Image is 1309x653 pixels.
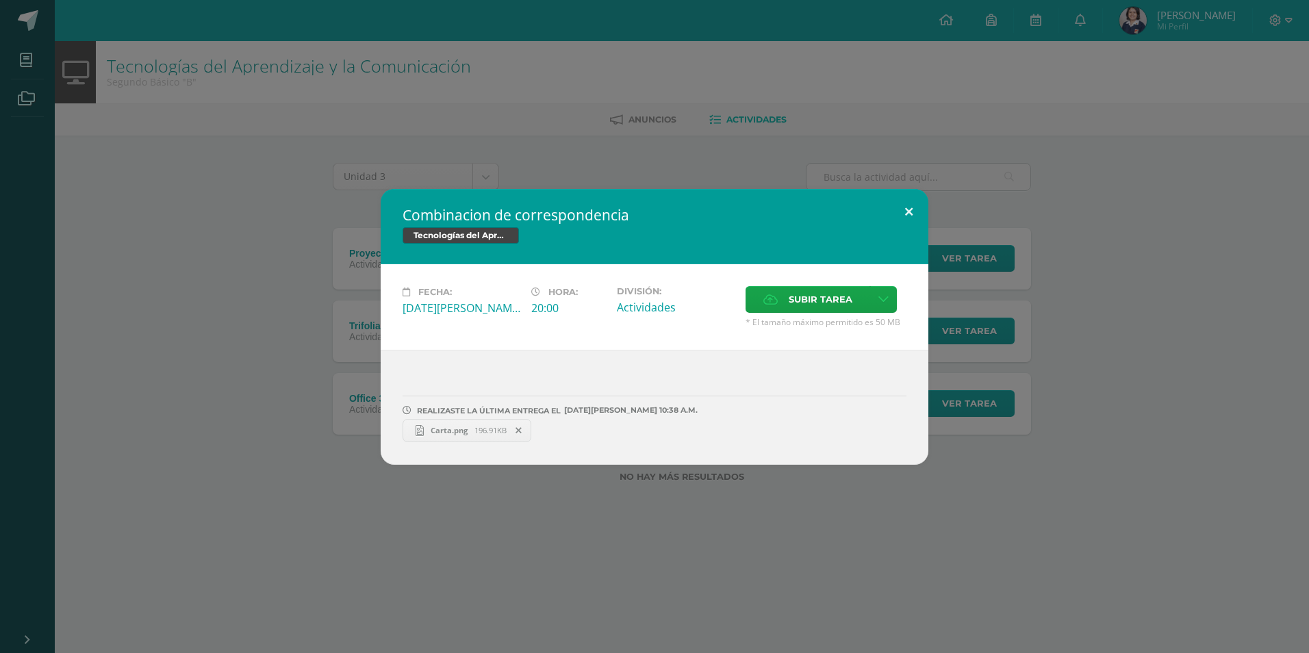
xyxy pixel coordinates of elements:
span: Tecnologías del Aprendizaje y la Comunicación [403,227,519,244]
div: Actividades [617,300,735,315]
span: [DATE][PERSON_NAME] 10:38 A.M. [561,410,698,411]
h2: Combinacion de correspondencia [403,205,906,225]
a: Carta.png 196.91KB [403,419,531,442]
label: División: [617,286,735,296]
button: Close (Esc) [889,189,928,235]
span: 196.91KB [474,425,507,435]
span: Carta.png [424,425,474,435]
span: Subir tarea [789,287,852,312]
span: Fecha: [418,287,452,297]
div: 20:00 [531,300,606,316]
div: [DATE][PERSON_NAME] [403,300,520,316]
span: * El tamaño máximo permitido es 50 MB [746,316,906,328]
span: Remover entrega [507,423,531,438]
span: Hora: [548,287,578,297]
span: REALIZASTE LA ÚLTIMA ENTREGA EL [417,406,561,415]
